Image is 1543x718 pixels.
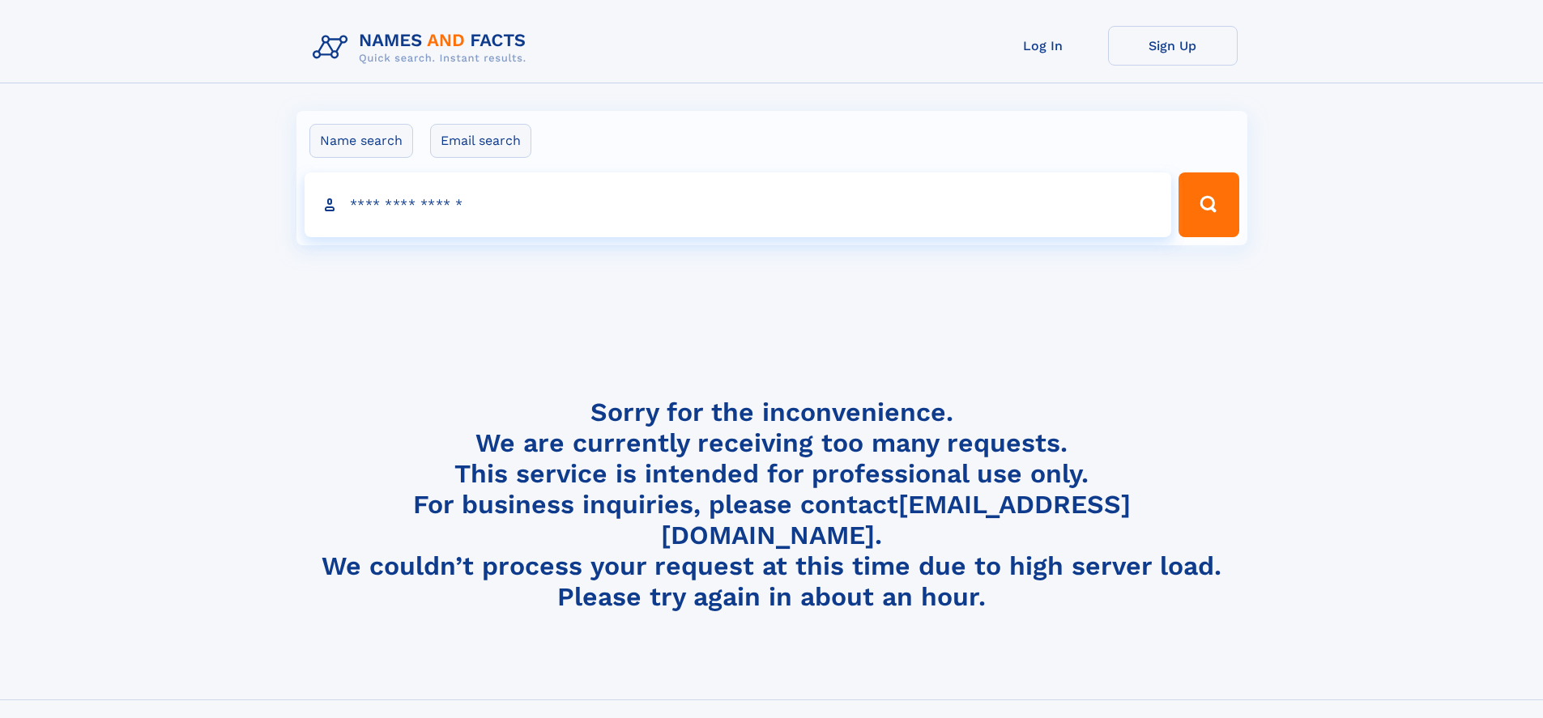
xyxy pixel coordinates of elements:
[1179,172,1238,237] button: Search Button
[1108,26,1238,66] a: Sign Up
[978,26,1108,66] a: Log In
[306,397,1238,613] h4: Sorry for the inconvenience. We are currently receiving too many requests. This service is intend...
[305,172,1172,237] input: search input
[430,124,531,158] label: Email search
[306,26,539,70] img: Logo Names and Facts
[661,489,1131,550] a: [EMAIL_ADDRESS][DOMAIN_NAME]
[309,124,413,158] label: Name search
